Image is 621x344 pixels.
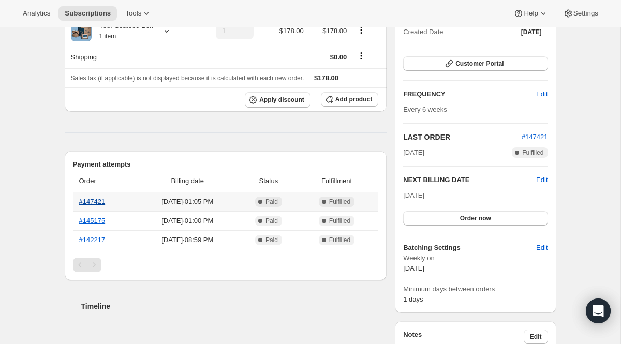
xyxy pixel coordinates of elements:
button: Settings [557,6,604,21]
a: #145175 [79,217,106,225]
h3: Notes [403,330,524,344]
span: $0.00 [330,53,347,61]
span: Order now [460,214,491,222]
a: #147421 [79,198,106,205]
span: Fulfilled [329,217,350,225]
span: [DATE] · 01:05 PM [139,197,236,207]
span: Customer Portal [455,59,504,68]
button: Subscriptions [58,6,117,21]
h2: FREQUENCY [403,89,536,99]
span: $178.00 [314,74,338,82]
span: Paid [265,198,278,206]
a: #142217 [79,236,106,244]
button: Shipping actions [353,50,369,62]
span: Sales tax (if applicable) is not displayed because it is calculated with each new order. [71,74,304,82]
span: Paid [265,236,278,244]
h2: LAST ORDER [403,132,522,142]
button: Edit [530,86,554,102]
span: Help [524,9,538,18]
span: [DATE] · 01:00 PM [139,216,236,226]
span: Weekly on [403,253,548,263]
span: Paid [265,217,278,225]
h6: Batching Settings [403,243,536,253]
span: 1 days [403,295,423,303]
span: Edit [530,333,542,341]
span: [DATE] [521,28,542,36]
span: Status [242,176,295,186]
button: Tools [119,6,158,21]
button: Edit [530,240,554,256]
span: Created Date [403,27,443,37]
span: $178.00 [322,27,347,35]
h2: Payment attempts [73,159,379,170]
div: Your Seafood Box [92,21,153,41]
button: Customer Portal [403,56,548,71]
button: Help [507,6,554,21]
span: [DATE] [403,147,424,158]
button: Add product [321,92,378,107]
span: [DATE] [403,264,424,272]
span: Fulfilled [329,198,350,206]
button: Apply discount [245,92,310,108]
button: Product actions [353,24,369,36]
div: Open Intercom Messenger [586,298,611,323]
span: Subscriptions [65,9,111,18]
span: Billing date [139,176,236,186]
button: Order now [403,211,548,226]
button: Analytics [17,6,56,21]
span: Edit [536,89,548,99]
span: Add product [335,95,372,103]
span: Every 6 weeks [403,106,447,113]
span: Fulfilled [329,236,350,244]
span: [DATE] [403,191,424,199]
span: Fulfillment [301,176,372,186]
button: Edit [524,330,548,344]
nav: Pagination [73,258,379,272]
h2: NEXT BILLING DATE [403,175,536,185]
span: $178.00 [279,27,304,35]
span: Tools [125,9,141,18]
span: Settings [573,9,598,18]
h2: Timeline [81,301,387,311]
th: Order [73,170,136,192]
span: [DATE] · 08:59 PM [139,235,236,245]
small: 1 item [99,33,116,40]
th: Shipping [65,46,195,68]
span: Apply discount [259,96,304,104]
button: #147421 [522,132,548,142]
span: Edit [536,243,548,253]
span: Fulfilled [522,148,543,157]
span: Analytics [23,9,50,18]
button: Edit [536,175,548,185]
a: #147421 [522,133,548,141]
span: Minimum days between orders [403,284,548,294]
button: [DATE] [515,25,548,39]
